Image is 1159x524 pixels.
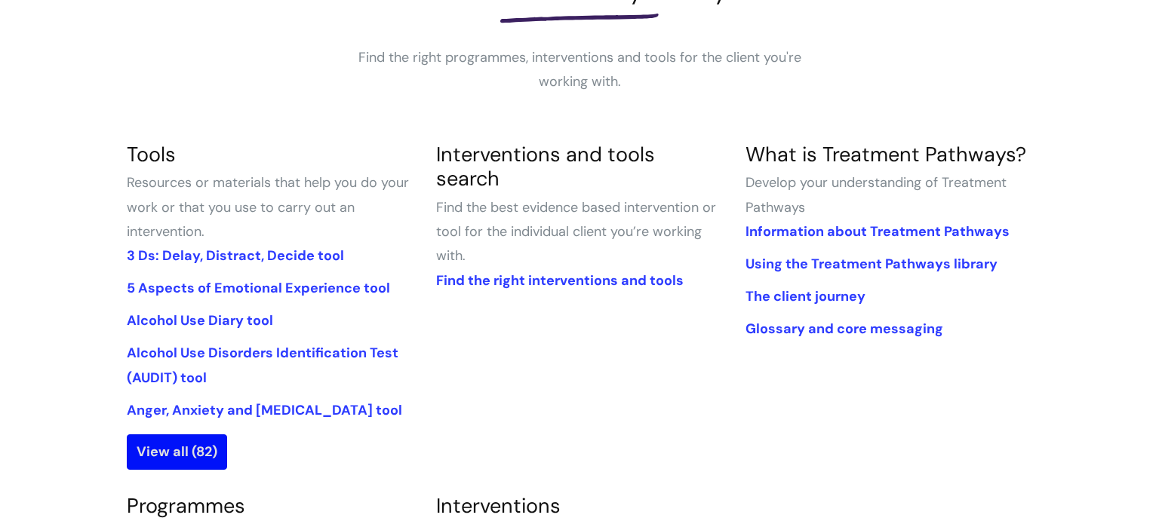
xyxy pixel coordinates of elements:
[436,271,684,290] a: Find the right interventions and tools
[127,173,409,241] span: Resources or materials that help you do your work or that you use to carry out an intervention.
[746,320,943,338] a: Glossary and core messaging
[436,141,655,192] a: Interventions and tools search
[127,311,273,329] a: Alcohol Use Diary tool
[746,287,865,305] a: The client journey
[746,173,1007,216] span: Develop your understanding of Treatment Pathways
[127,247,344,265] a: 3 Ds: Delay, Distract, Decide tool
[436,198,716,265] span: Find the best evidence based intervention or tool for the individual client you’re working with.
[127,401,402,419] a: Anger, Anxiety and [MEDICAL_DATA] tool
[127,434,227,469] a: View all (82)
[127,492,245,519] a: Programmes
[127,344,398,386] a: Alcohol Use Disorders Identification Test (AUDIT) tool
[746,222,1010,241] a: Information about Treatment Pathways
[353,45,806,94] p: Find the right programmes, interventions and tools for the client you're working with.
[436,492,561,519] a: Interventions
[746,141,1026,167] a: What is Treatment Pathways?
[127,279,390,297] a: 5 Aspects of Emotional Experience tool
[746,255,998,273] a: Using the Treatment Pathways library
[127,141,176,167] a: Tools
